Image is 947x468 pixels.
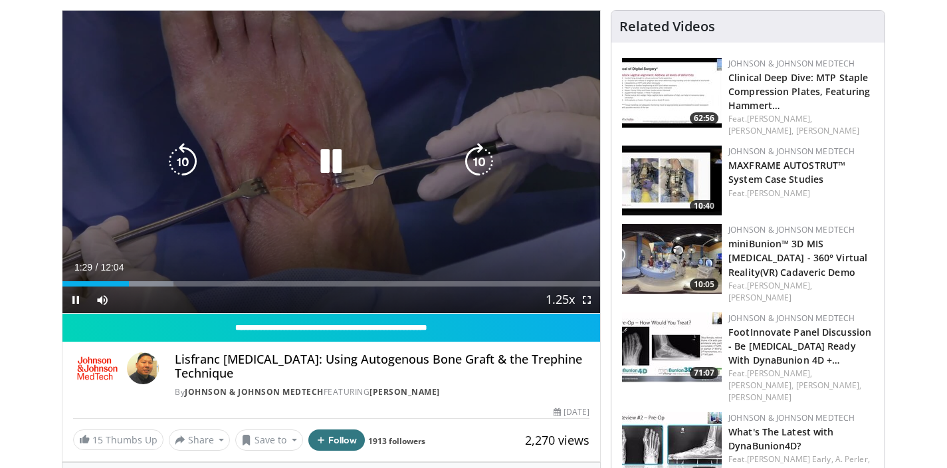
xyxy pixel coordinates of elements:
[89,287,116,313] button: Mute
[73,429,163,450] a: 15 Thumbs Up
[62,287,89,313] button: Pause
[747,453,833,465] a: [PERSON_NAME] Early,
[622,58,722,128] a: 62:56
[175,386,589,398] div: By FEATURING
[728,159,845,185] a: MAXFRAME AUTOSTRUT™ System Case Studies
[100,262,124,273] span: 12:04
[574,287,600,313] button: Fullscreen
[308,429,366,451] button: Follow
[96,262,98,273] span: /
[169,429,231,451] button: Share
[74,262,92,273] span: 1:29
[127,352,159,384] img: Avatar
[728,280,874,304] div: Feat.
[622,146,722,215] img: dc8cd099-509a-4832-863d-b8e061f6248b.150x105_q85_crop-smart_upscale.jpg
[796,125,859,136] a: [PERSON_NAME]
[728,368,874,404] div: Feat.
[796,380,861,391] a: [PERSON_NAME],
[728,58,855,69] a: Johnson & Johnson MedTech
[747,280,812,291] a: [PERSON_NAME],
[62,11,601,314] video-js: Video Player
[728,146,855,157] a: Johnson & Johnson MedTech
[547,287,574,313] button: Playback Rate
[728,71,870,112] a: Clinical Deep Dive: MTP Staple Compression Plates, Featuring Hammert…
[622,312,722,382] img: 3c409185-a7a1-460e-ae30-0289bded164f.150x105_q85_crop-smart_upscale.jpg
[728,412,855,423] a: Johnson & Johnson MedTech
[728,113,874,137] div: Feat.
[235,429,303,451] button: Save to
[690,367,718,379] span: 71:07
[728,224,855,235] a: Johnson & Johnson MedTech
[747,187,810,199] a: [PERSON_NAME]
[690,279,718,291] span: 10:05
[92,433,103,446] span: 15
[728,392,791,403] a: [PERSON_NAME]
[728,312,855,324] a: Johnson & Johnson MedTech
[175,352,589,381] h4: Lisfranc [MEDICAL_DATA]: Using Autogenous Bone Graft & the Trephine Technique
[622,224,722,294] a: 10:05
[73,352,122,384] img: Johnson & Johnson MedTech
[62,281,601,287] div: Progress Bar
[728,380,793,391] a: [PERSON_NAME],
[728,237,867,278] a: miniBunion™ 3D MIS [MEDICAL_DATA] - 360° Virtual Reality(VR) Cadaveric Demo
[728,326,871,366] a: FootInnovate Panel Discussion - Be [MEDICAL_DATA] Ready With DynaBunion 4D +…
[728,187,874,199] div: Feat.
[369,386,440,398] a: [PERSON_NAME]
[622,146,722,215] a: 10:40
[622,58,722,128] img: 64bb184f-7417-4091-bbfa-a7534f701469.150x105_q85_crop-smart_upscale.jpg
[728,425,833,452] a: What's The Latest with DynaBunion4D?
[185,386,324,398] a: Johnson & Johnson MedTech
[728,125,793,136] a: [PERSON_NAME],
[690,200,718,212] span: 10:40
[525,432,589,448] span: 2,270 views
[622,224,722,294] img: c1871fbd-349f-457a-8a2a-d1a0777736b8.150x105_q85_crop-smart_upscale.jpg
[835,453,870,465] a: A. Perler,
[747,368,812,379] a: [PERSON_NAME],
[622,312,722,382] a: 71:07
[747,113,812,124] a: [PERSON_NAME],
[690,112,718,124] span: 62:56
[368,435,425,447] a: 1913 followers
[554,406,589,418] div: [DATE]
[619,19,715,35] h4: Related Videos
[728,292,791,303] a: [PERSON_NAME]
